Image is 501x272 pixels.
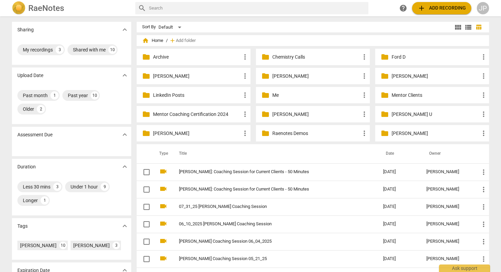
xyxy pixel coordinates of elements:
p: Jaremy R [153,73,241,80]
span: table_chart [475,24,482,30]
p: Peter D [272,111,360,118]
span: more_vert [241,91,249,99]
td: [DATE] [378,233,421,250]
span: help [399,4,407,12]
span: videocam [159,220,167,228]
button: Show more [120,25,130,35]
p: LinkedIn Posts [153,92,241,99]
span: more_vert [480,168,488,176]
td: [DATE] [378,198,421,215]
a: Help [397,2,409,14]
div: Under 1 hour [71,183,98,190]
th: Type [154,144,171,163]
button: List view [463,22,473,32]
span: folder [261,110,270,118]
div: 1 [41,196,49,205]
button: Tile view [453,22,463,32]
button: JP [477,2,489,14]
p: Archive [153,54,241,61]
div: [PERSON_NAME] [426,204,469,209]
span: search [138,4,146,12]
span: Add recording [417,4,466,12]
span: expand_more [121,131,129,139]
div: [PERSON_NAME] [426,187,469,192]
div: [PERSON_NAME] [426,169,469,175]
span: videocam [159,202,167,210]
span: folder [261,91,270,99]
span: folder [142,91,150,99]
span: folder [261,72,270,80]
span: more_vert [480,129,488,137]
div: Longer [23,197,38,204]
a: LogoRaeNotes [12,1,130,15]
span: videocam [159,254,167,262]
div: 10 [59,242,67,249]
div: Older [23,106,34,112]
div: Default [158,22,184,33]
p: Upload Date [17,72,43,79]
span: more_vert [480,238,488,246]
span: more_vert [241,72,249,80]
div: 10 [108,46,117,54]
span: more_vert [480,110,488,118]
div: [PERSON_NAME] [20,242,57,249]
span: more_vert [241,53,249,61]
span: add [417,4,426,12]
button: Table view [473,22,484,32]
span: more_vert [480,203,488,211]
p: Assessment Due [17,131,52,138]
div: 10 [91,91,99,100]
p: Quinn U [392,111,480,118]
span: folder [142,110,150,118]
button: Upload [412,2,471,14]
span: videocam [159,237,167,245]
div: 3 [56,46,64,54]
span: more_vert [480,220,488,228]
span: folder [142,53,150,61]
span: more_vert [241,129,249,137]
span: view_list [464,23,472,31]
span: more_vert [480,185,488,194]
div: Less 30 mins [23,183,50,190]
span: folder [142,72,150,80]
img: Logo [12,1,26,15]
span: expand_more [121,26,129,34]
button: Show more [120,130,130,140]
div: Sort By [142,25,156,30]
div: 9 [101,183,109,191]
h2: RaeNotes [28,3,64,13]
p: Ken C [392,73,480,80]
span: expand_more [121,222,129,230]
p: Duration [17,163,36,170]
div: My recordings [23,46,53,53]
span: folder [142,129,150,137]
span: Home [142,37,163,44]
p: Ford D [392,54,480,61]
span: videocam [159,167,167,176]
span: videocam [159,185,167,193]
p: Mentor Clients [392,92,480,99]
span: view_module [454,23,462,31]
span: folder [261,129,270,137]
span: add [169,37,176,44]
a: [PERSON_NAME]: Coaching Session for Current Clients - 50 Minutes [179,187,359,192]
div: [PERSON_NAME] [426,239,469,244]
span: more_vert [360,72,368,80]
span: more_vert [360,91,368,99]
div: 2 [37,105,45,113]
div: [PERSON_NAME] [426,222,469,227]
div: Past year [68,92,88,99]
button: Show more [120,221,130,231]
th: Date [378,144,421,163]
span: more_vert [241,110,249,118]
span: / [166,38,168,43]
p: Chemistry Calls [272,54,360,61]
p: Tags [17,223,28,230]
th: Title [171,144,378,163]
a: [PERSON_NAME] Coaching Session 05_21_25 [179,256,359,261]
span: expand_more [121,163,129,171]
p: Sharing [17,26,34,33]
span: more_vert [480,53,488,61]
a: [PERSON_NAME]: Coaching Session for Current Clients - 50 Minutes [179,169,359,175]
p: Mentor Coaching Certification 2024 [153,111,241,118]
